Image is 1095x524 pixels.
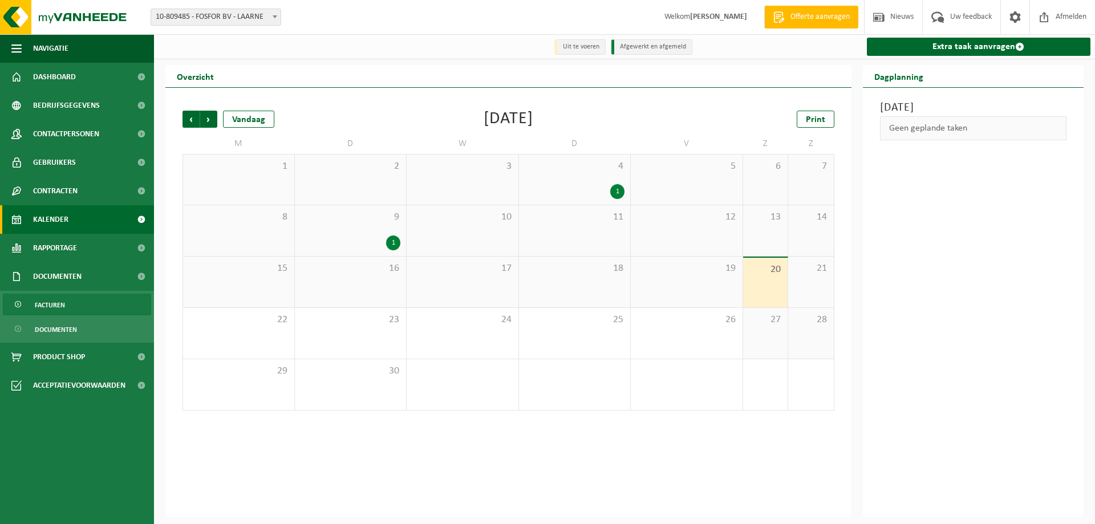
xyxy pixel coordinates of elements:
a: Documenten [3,318,151,340]
h2: Overzicht [165,65,225,87]
span: Facturen [35,294,65,316]
td: M [182,133,295,154]
span: 25 [525,314,625,326]
span: 2 [301,160,401,173]
strong: [PERSON_NAME] [690,13,747,21]
td: Z [788,133,834,154]
span: Kalender [33,205,68,234]
span: 22 [189,314,289,326]
span: 11 [525,211,625,224]
span: 10-809485 - FOSFOR BV - LAARNE [151,9,281,26]
div: 1 [386,235,400,250]
span: Contactpersonen [33,120,99,148]
span: 26 [636,314,737,326]
span: 27 [749,314,782,326]
span: Contracten [33,177,78,205]
span: 28 [794,314,828,326]
span: Bedrijfsgegevens [33,91,100,120]
span: 17 [412,262,513,275]
span: Volgende [200,111,217,128]
span: 10 [412,211,513,224]
span: Gebruikers [33,148,76,177]
li: Afgewerkt en afgemeld [611,39,692,55]
span: Documenten [35,319,77,340]
span: 23 [301,314,401,326]
td: Z [743,133,789,154]
div: [DATE] [484,111,533,128]
span: 1 [189,160,289,173]
h2: Dagplanning [863,65,935,87]
span: Product Shop [33,343,85,371]
span: Dashboard [33,63,76,91]
span: 6 [749,160,782,173]
span: 30 [301,365,401,377]
span: 8 [189,211,289,224]
span: 16 [301,262,401,275]
span: 12 [636,211,737,224]
a: Offerte aanvragen [764,6,858,29]
span: 4 [525,160,625,173]
span: 10-809485 - FOSFOR BV - LAARNE [151,9,281,25]
span: 13 [749,211,782,224]
span: 21 [794,262,828,275]
td: D [295,133,407,154]
h3: [DATE] [880,99,1067,116]
span: 24 [412,314,513,326]
span: 9 [301,211,401,224]
span: 14 [794,211,828,224]
td: W [407,133,519,154]
span: 19 [636,262,737,275]
span: Print [806,115,825,124]
span: Documenten [33,262,82,291]
div: Geen geplande taken [880,116,1067,140]
span: Acceptatievoorwaarden [33,371,125,400]
div: Vandaag [223,111,274,128]
span: 3 [412,160,513,173]
li: Uit te voeren [554,39,606,55]
span: 18 [525,262,625,275]
span: Navigatie [33,34,68,63]
a: Facturen [3,294,151,315]
span: 15 [189,262,289,275]
a: Print [797,111,834,128]
span: 20 [749,263,782,276]
span: 7 [794,160,828,173]
span: 5 [636,160,737,173]
div: 1 [610,184,624,199]
td: V [631,133,743,154]
a: Extra taak aanvragen [867,38,1091,56]
span: 29 [189,365,289,377]
span: Rapportage [33,234,77,262]
span: Vorige [182,111,200,128]
span: Offerte aanvragen [788,11,853,23]
td: D [519,133,631,154]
